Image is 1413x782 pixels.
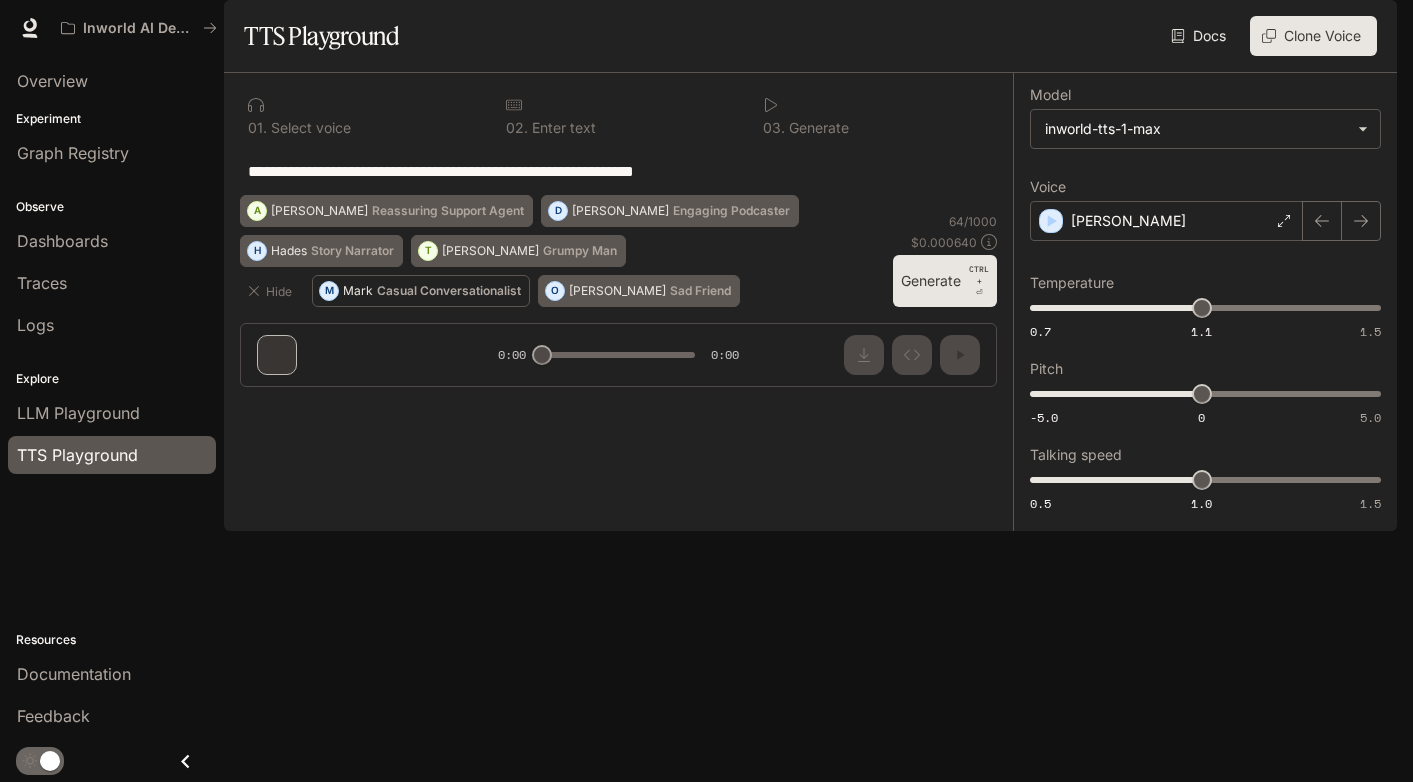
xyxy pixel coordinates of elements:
div: D [549,195,567,227]
button: GenerateCTRL +⏎ [893,255,997,307]
p: Pitch [1030,362,1063,376]
p: Hades [271,245,307,257]
p: Story Narrator [311,245,394,257]
div: M [320,275,338,307]
p: [PERSON_NAME] [271,205,368,217]
p: Voice [1030,180,1066,194]
p: 64 / 1000 [949,213,997,230]
h1: TTS Playground [244,16,399,56]
span: 1.5 [1360,495,1381,512]
div: inworld-tts-1-max [1045,119,1348,139]
span: 1.5 [1360,323,1381,340]
p: Enter text [528,121,596,135]
span: 0.5 [1030,495,1051,512]
p: [PERSON_NAME] [1071,211,1186,231]
p: 0 2 . [506,121,528,135]
p: [PERSON_NAME] [572,205,669,217]
span: 1.0 [1191,495,1212,512]
p: $ 0.000640 [911,234,977,251]
p: Reassuring Support Agent [372,205,524,217]
span: -5.0 [1030,409,1058,426]
button: Clone Voice [1250,16,1377,56]
button: A[PERSON_NAME]Reassuring Support Agent [240,195,533,227]
p: Talking speed [1030,448,1122,462]
button: T[PERSON_NAME]Grumpy Man [411,235,626,267]
span: 5.0 [1360,409,1381,426]
p: Temperature [1030,276,1114,290]
div: T [419,235,437,267]
button: MMarkCasual Conversationalist [312,275,530,307]
a: Docs [1167,16,1234,56]
p: Model [1030,88,1071,102]
p: CTRL + [969,263,989,287]
p: Inworld AI Demos [83,20,195,37]
span: 0 [1198,409,1205,426]
p: Select voice [267,121,351,135]
p: ⏎ [969,263,989,299]
p: Sad Friend [670,285,731,297]
p: Generate [785,121,849,135]
button: O[PERSON_NAME]Sad Friend [538,275,740,307]
span: 0.7 [1030,323,1051,340]
p: Casual Conversationalist [377,285,521,297]
p: 0 3 . [763,121,785,135]
p: Engaging Podcaster [673,205,790,217]
p: 0 1 . [248,121,267,135]
p: [PERSON_NAME] [569,285,666,297]
button: All workspaces [52,8,226,48]
div: inworld-tts-1-max [1031,110,1380,148]
p: [PERSON_NAME] [442,245,539,257]
p: Grumpy Man [543,245,617,257]
div: H [248,235,266,267]
button: Hide [240,275,304,307]
button: D[PERSON_NAME]Engaging Podcaster [541,195,799,227]
div: A [248,195,266,227]
span: 1.1 [1191,323,1212,340]
p: Mark [343,285,373,297]
div: O [546,275,564,307]
button: HHadesStory Narrator [240,235,403,267]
